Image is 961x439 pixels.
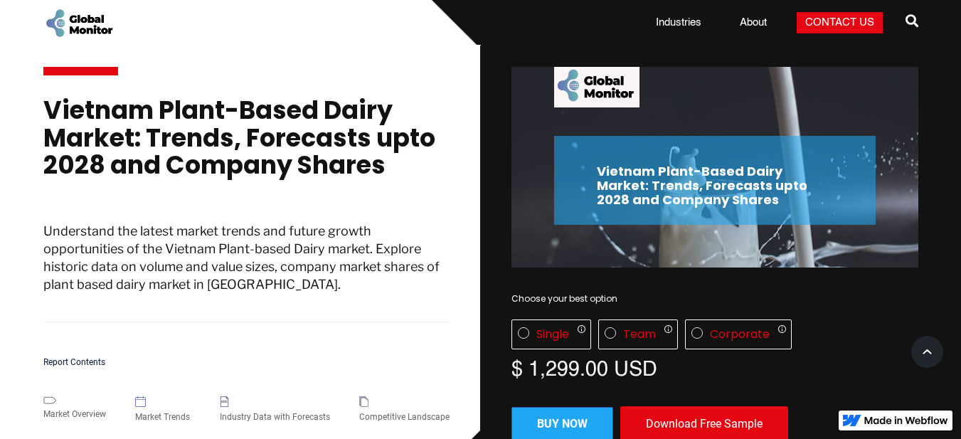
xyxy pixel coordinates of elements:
h1: Vietnam Plant-Based Dairy Market: Trends, Forecasts upto 2028 and Company Shares [43,97,450,194]
a:  [906,9,918,37]
div: Corporate [710,327,770,342]
h2: Vietnam Plant-Based Dairy Market: Trends, Forecasts upto 2028 and Company Shares [597,164,833,206]
a: About [731,16,775,30]
a: Industries [647,16,710,30]
div: Team [623,327,656,342]
a: Contact Us [797,12,883,33]
a: home [43,7,115,39]
img: Made in Webflow [864,416,948,425]
div: Competitive Landscape [359,410,450,424]
div: Single [536,327,569,342]
div: Choose your best option [511,292,918,306]
div: Industry Data with Forecasts [220,410,330,424]
h5: Report Contents [43,358,450,367]
div: Market Overview [43,407,106,421]
p: Understand the latest market trends and future growth opportunities of the Vietnam Plant-based Da... [43,222,450,323]
div: $ 1,299.00 USD [511,356,918,378]
div: Market Trends [135,410,190,424]
span:  [906,11,918,31]
div: License [511,319,918,349]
